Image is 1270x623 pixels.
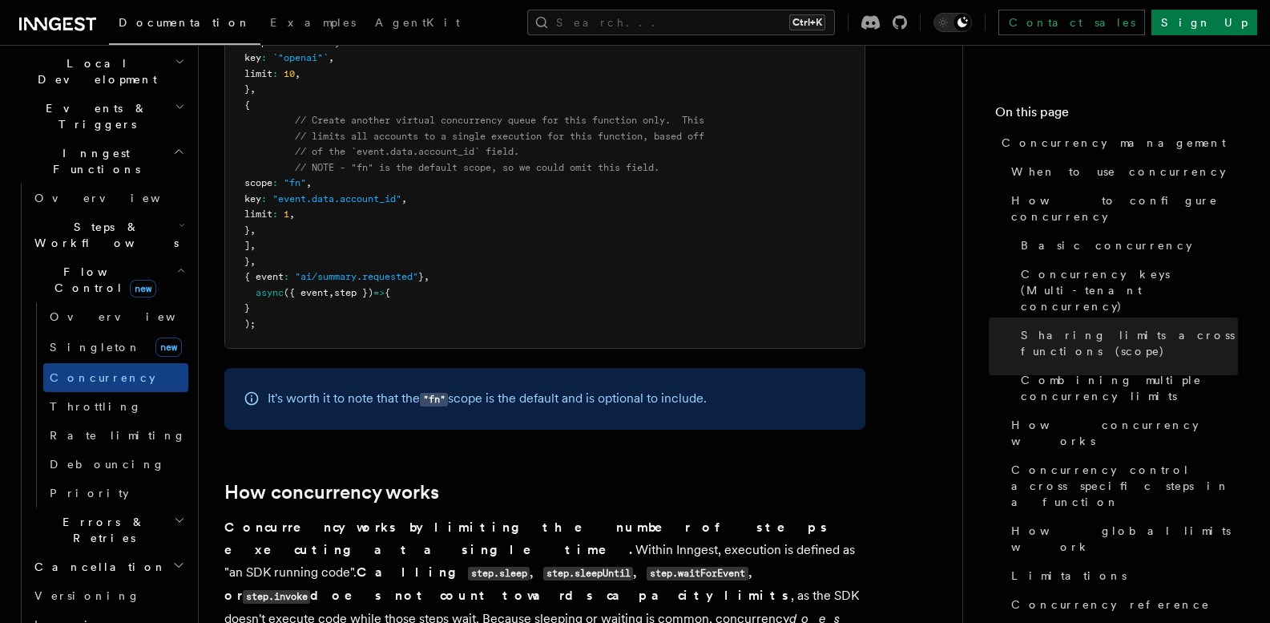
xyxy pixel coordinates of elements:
a: Concurrency reference [1005,590,1238,619]
button: Events & Triggers [13,94,188,139]
span: , [250,256,256,267]
span: ({ event [284,287,329,298]
button: Steps & Workflows [28,212,188,257]
span: new [155,338,182,357]
a: Combining multiple concurrency limits [1014,366,1238,411]
span: Documentation [119,16,251,29]
span: } [244,225,250,236]
a: Sign Up [1151,10,1257,35]
span: How global limits work [1011,523,1238,555]
button: Search...Ctrl+K [527,10,835,35]
span: ); [244,318,256,330]
span: Concurrency reference [1011,597,1210,613]
span: Concurrency [50,371,155,384]
a: Examples [260,5,365,43]
span: Limitations [1011,568,1127,584]
span: } [418,271,424,282]
span: // of the `event.data.account_id` field. [295,146,519,157]
code: step.sleep [468,567,530,581]
span: Singleton [50,341,141,354]
span: , [250,225,256,236]
span: "account" [284,37,334,48]
span: scope [244,37,272,48]
span: 1 [284,208,289,220]
kbd: Ctrl+K [789,14,825,30]
span: , [250,83,256,95]
h4: On this page [995,103,1238,128]
span: "fn" [284,177,306,188]
span: // Create another virtual concurrency queue for this function only. This [295,115,704,126]
div: Flow Controlnew [28,302,188,508]
span: step }) [334,287,373,298]
a: AgentKit [365,5,470,43]
span: Steps & Workflows [28,219,179,251]
a: Singletonnew [43,331,188,363]
span: , [334,37,340,48]
span: Versioning [34,589,140,602]
a: How global limits work [1005,516,1238,561]
a: Sharing limits across functions (scope) [1014,321,1238,366]
span: Throttling [50,400,142,413]
button: Flow Controlnew [28,257,188,302]
span: : [284,271,289,282]
span: Concurrency control across specific steps in a function [1011,462,1238,510]
span: 10 [284,68,295,79]
span: Priority [50,487,129,500]
span: } [244,302,250,314]
span: new [130,280,156,297]
span: Sharing limits across functions (scope) [1021,327,1238,359]
a: Basic concurrency [1014,231,1238,260]
span: : [261,193,267,204]
span: Rate limiting [50,429,186,442]
span: Debouncing [50,458,165,471]
span: When to use concurrency [1011,164,1226,180]
a: Limitations [1005,561,1238,590]
span: : [272,177,278,188]
span: Basic concurrency [1021,237,1192,253]
span: , [289,208,295,220]
button: Errors & Retries [28,508,188,552]
span: Local Development [13,55,175,87]
a: How concurrency works [224,481,439,504]
span: Flow Control [28,264,176,296]
span: , [329,52,334,63]
span: Concurrency management [1002,135,1226,151]
span: , [250,240,256,251]
p: It's worth it to note that the scope is the default and is optional to include. [268,387,707,411]
span: key [244,193,261,204]
strong: Calling , , , or does not count towards capacity limits [224,564,791,603]
button: Toggle dark mode [933,13,972,32]
button: Local Development [13,49,188,94]
a: Contact sales [998,10,1145,35]
code: "fn" [420,393,448,407]
span: Cancellation [28,559,167,575]
span: key [244,52,261,63]
span: : [261,52,267,63]
a: Overview [28,184,188,212]
a: When to use concurrency [1005,157,1238,186]
span: , [401,193,407,204]
span: => [373,287,385,298]
a: Concurrency keys (Multi-tenant concurrency) [1014,260,1238,321]
a: Concurrency management [995,128,1238,157]
span: , [424,271,429,282]
span: How to configure concurrency [1011,192,1238,225]
a: Debouncing [43,450,188,479]
span: ] [244,240,250,251]
button: Cancellation [28,552,188,581]
a: How to configure concurrency [1005,186,1238,231]
span: async [256,287,284,298]
a: How concurrency works [1005,411,1238,455]
span: , [329,287,334,298]
span: { [244,99,250,111]
span: : [272,37,278,48]
a: Concurrency [43,363,188,392]
a: Priority [43,479,188,508]
a: Versioning [28,581,188,610]
span: Overview [50,310,215,323]
a: Overview [43,302,188,331]
a: Rate limiting [43,421,188,450]
span: `"openai"` [272,52,329,63]
span: "event.data.account_id" [272,193,401,204]
code: step.sleepUntil [543,567,633,581]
